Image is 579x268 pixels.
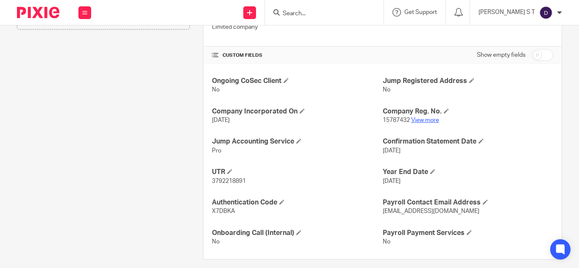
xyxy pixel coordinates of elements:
[383,137,553,146] h4: Confirmation Statement Date
[212,178,246,184] span: 3792218891
[212,208,235,214] span: X7DBKA
[383,208,479,214] span: [EMAIL_ADDRESS][DOMAIN_NAME]
[212,117,230,123] span: [DATE]
[479,8,535,17] p: [PERSON_NAME] S T
[383,239,390,245] span: No
[212,148,221,154] span: Pro
[383,107,553,116] h4: Company Reg. No.
[411,117,439,123] a: View more
[383,198,553,207] h4: Payroll Contact Email Address
[212,107,382,116] h4: Company Incorporated On
[212,77,382,86] h4: Ongoing CoSec Client
[539,6,553,19] img: svg%3E
[212,52,382,59] h4: CUSTOM FIELDS
[282,10,358,18] input: Search
[212,23,382,31] p: Limited company
[383,77,553,86] h4: Jump Registered Address
[212,198,382,207] h4: Authentication Code
[212,239,220,245] span: No
[17,7,59,18] img: Pixie
[383,87,390,93] span: No
[212,137,382,146] h4: Jump Accounting Service
[404,9,437,15] span: Get Support
[212,229,382,238] h4: Onboarding Call (Internal)
[212,168,382,177] h4: UTR
[212,87,220,93] span: No
[383,178,401,184] span: [DATE]
[477,51,526,59] label: Show empty fields
[383,148,401,154] span: [DATE]
[383,168,553,177] h4: Year End Date
[383,117,410,123] span: 15787432
[383,229,553,238] h4: Payroll Payment Services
